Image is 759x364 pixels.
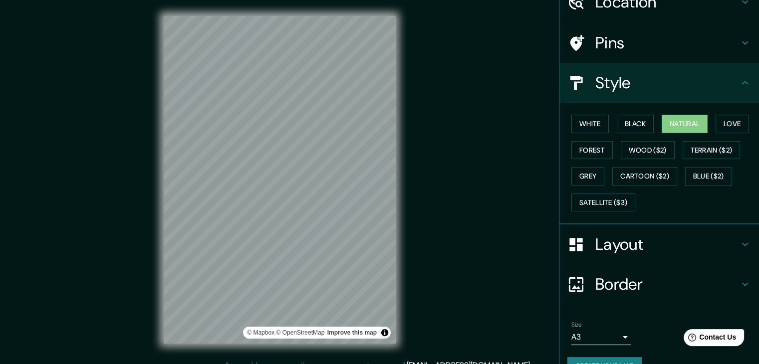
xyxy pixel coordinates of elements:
[621,141,675,160] button: Wood ($2)
[662,115,708,133] button: Natural
[559,63,759,103] div: Style
[559,224,759,264] div: Layout
[670,325,748,353] iframe: Help widget launcher
[559,264,759,304] div: Border
[327,329,377,336] a: Map feedback
[571,115,609,133] button: White
[571,321,582,329] label: Size
[595,33,739,53] h4: Pins
[571,193,635,212] button: Satellite ($3)
[685,167,732,185] button: Blue ($2)
[612,167,677,185] button: Cartoon ($2)
[595,234,739,254] h4: Layout
[716,115,749,133] button: Love
[683,141,741,160] button: Terrain ($2)
[276,329,324,336] a: OpenStreetMap
[571,167,604,185] button: Grey
[571,329,631,345] div: A3
[379,327,391,339] button: Toggle attribution
[617,115,654,133] button: Black
[595,274,739,294] h4: Border
[247,329,274,336] a: Mapbox
[164,16,396,344] canvas: Map
[559,23,759,63] div: Pins
[595,73,739,93] h4: Style
[571,141,613,160] button: Forest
